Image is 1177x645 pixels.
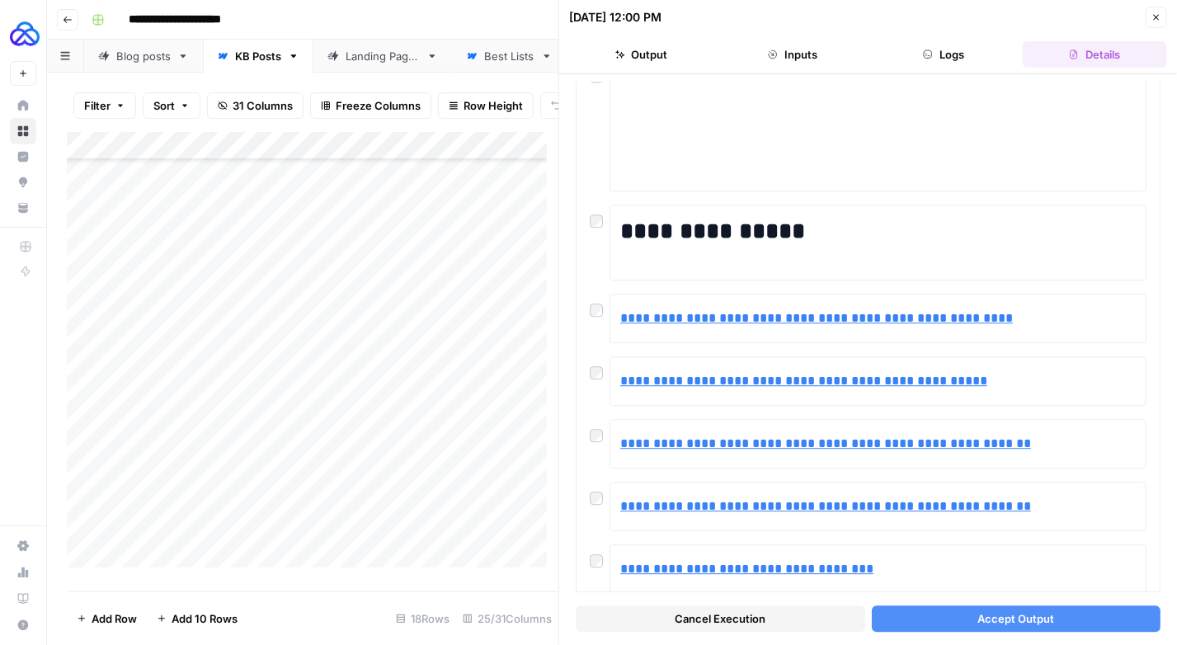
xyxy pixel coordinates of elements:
[84,97,111,114] span: Filter
[336,97,421,114] span: Freeze Columns
[10,19,40,49] img: AUQ Logo
[464,97,523,114] span: Row Height
[235,48,281,64] div: KB Posts
[456,605,558,632] div: 25/31 Columns
[116,48,171,64] div: Blog posts
[10,559,36,586] a: Usage
[10,612,36,638] button: Help + Support
[10,144,36,170] a: Insights
[452,40,567,73] a: Best Lists
[10,118,36,144] a: Browse
[438,92,534,119] button: Row Height
[346,48,420,64] div: Landing Pages
[872,41,1016,68] button: Logs
[10,169,36,195] a: Opportunities
[172,610,238,627] span: Add 10 Rows
[569,41,713,68] button: Output
[233,97,293,114] span: 31 Columns
[1023,41,1167,68] button: Details
[92,610,137,627] span: Add Row
[10,586,36,612] a: Learning Hub
[147,605,247,632] button: Add 10 Rows
[143,92,200,119] button: Sort
[977,610,1054,627] span: Accept Output
[10,533,36,559] a: Settings
[67,605,147,632] button: Add Row
[576,605,865,632] button: Cancel Execution
[310,92,431,119] button: Freeze Columns
[675,610,765,627] span: Cancel Execution
[720,41,864,68] button: Inputs
[73,92,136,119] button: Filter
[10,13,36,54] button: Workspace: AUQ
[10,92,36,119] a: Home
[313,40,452,73] a: Landing Pages
[569,9,661,26] div: [DATE] 12:00 PM
[207,92,304,119] button: 31 Columns
[203,40,313,73] a: KB Posts
[84,40,203,73] a: Blog posts
[153,97,175,114] span: Sort
[484,48,534,64] div: Best Lists
[872,605,1161,632] button: Accept Output
[10,195,36,221] a: Your Data
[389,605,456,632] div: 18 Rows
